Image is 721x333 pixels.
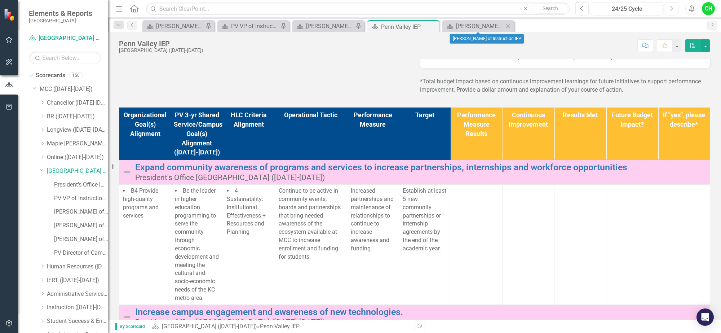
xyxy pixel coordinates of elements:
[144,22,204,31] a: [PERSON_NAME] of Instruction IEP
[36,71,65,80] a: Scorecards
[543,5,558,11] span: Search
[29,52,101,64] input: Search Below...
[152,323,409,331] div: »
[591,2,663,15] button: 24/25 Cycle
[428,37,691,60] strong: [GEOGRAPHIC_DATA] - [GEOGRAPHIC_DATA] will provide exemplary services and programs, offering stud...
[503,184,554,304] td: Double-Click to Edit
[47,153,108,162] a: Online ([DATE]-[DATE])
[306,22,354,31] div: [PERSON_NAME] of Health Sciences
[696,308,714,326] div: Open Intercom Messenger
[54,181,108,189] a: President's Office [GEOGRAPHIC_DATA] ([DATE]-[DATE])
[54,208,108,216] a: [PERSON_NAME] of Instruction ([DATE]-[DATE])
[381,22,438,31] div: Penn Valley IEP
[593,5,660,13] div: 24/25 Cycle
[47,140,108,148] a: Maple [PERSON_NAME] ([DATE]-[DATE])
[403,187,447,253] p: Establish at least 5 new community partnerships or internship agreements by the end of the academ...
[54,249,108,257] a: PV Director of Campus Operations ([DATE]-[DATE])
[223,184,275,304] td: Double-Click to Edit
[606,184,658,304] td: Double-Click to Edit
[399,184,451,304] td: Double-Click to Edit
[47,303,108,312] a: Instruction ([DATE]-[DATE])
[444,22,504,31] a: [PERSON_NAME] of Instruction IEP
[171,184,223,304] td: Double-Click to Edit
[29,34,101,43] a: [GEOGRAPHIC_DATA] ([DATE]-[DATE])
[47,126,108,134] a: Longview ([DATE]-[DATE])
[119,304,710,329] td: Double-Click to Edit Right Click for Context Menu
[175,187,219,301] span: Be the leader in higher education programming to serve the community through economic development...
[47,290,108,298] a: Administrative Services ([DATE]-[DATE])
[658,184,710,304] td: Double-Click to Edit
[135,307,706,317] a: Increase campus engagement and awareness of new technologies.
[275,184,347,304] td: Double-Click to Edit
[162,323,257,330] a: [GEOGRAPHIC_DATA] ([DATE]-[DATE])
[119,160,710,184] td: Double-Click to Edit Right Click for Context Menu
[47,263,108,271] a: Human Resources ([DATE]-[DATE])
[54,235,108,244] a: [PERSON_NAME] of Health Sciences ([DATE]-[DATE])
[47,113,108,121] a: BR ([DATE]-[DATE])
[135,317,325,327] span: President's Office [GEOGRAPHIC_DATA] ([DATE]-[DATE])
[231,22,279,31] div: PV VP of Instruction & Student Services
[119,40,203,48] div: Penn Valley IEP
[219,22,279,31] a: PV VP of Instruction & Student Services
[279,187,343,261] p: Continue to be active in community events, boards and partnerships that bring needed awareness of...
[47,276,108,285] a: IERT ([DATE]-[DATE])
[29,9,92,18] span: Elements & Reports
[4,8,16,21] img: ClearPoint Strategy
[40,85,108,93] a: MCC ([DATE]-[DATE])
[702,2,715,15] button: CH
[54,194,108,203] a: PV VP of Instruction & Student Services ([DATE]-[DATE])
[294,22,354,31] a: [PERSON_NAME] of Health Sciences
[123,187,159,219] span: B4 Provide high-quality programs and services
[156,22,204,31] div: [PERSON_NAME] of Instruction IEP
[119,184,171,304] td: Double-Click to Edit
[47,167,108,175] a: [GEOGRAPHIC_DATA] ([DATE]-[DATE])
[260,323,300,330] div: Penn Valley IEP
[123,312,132,321] img: Not Defined
[69,73,83,79] div: 150
[115,323,148,330] span: By Scorecard
[135,162,706,172] a: Expand community awareness of programs and services to increase partnerships, internships and wor...
[451,184,503,304] td: Double-Click to Edit
[554,184,606,304] td: Double-Click to Edit
[135,173,325,182] span: President's Office [GEOGRAPHIC_DATA] ([DATE]-[DATE])
[351,187,395,253] p: Increased partnerships and maintenance of relationships to continue to increase awareness and fun...
[450,34,524,44] div: [PERSON_NAME] of Instruction IEP
[29,18,92,23] small: [GEOGRAPHIC_DATA]
[123,168,132,176] img: Not Defined
[119,48,203,53] div: [GEOGRAPHIC_DATA] ([DATE]-[DATE])
[146,3,570,15] input: Search ClearPoint...
[456,22,504,31] div: [PERSON_NAME] of Instruction IEP
[347,184,399,304] td: Double-Click to Edit
[420,78,710,94] p: *Total budget impact based on continuous improvement learnings for future initiatives to support ...
[47,99,108,107] a: Chancellor ([DATE]-[DATE])
[532,4,568,14] button: Search
[54,222,108,230] a: [PERSON_NAME] of Student Development and Enrollment ([DATE]-[DATE])
[47,317,108,325] a: Student Success & Engagement ([DATE]-[DATE])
